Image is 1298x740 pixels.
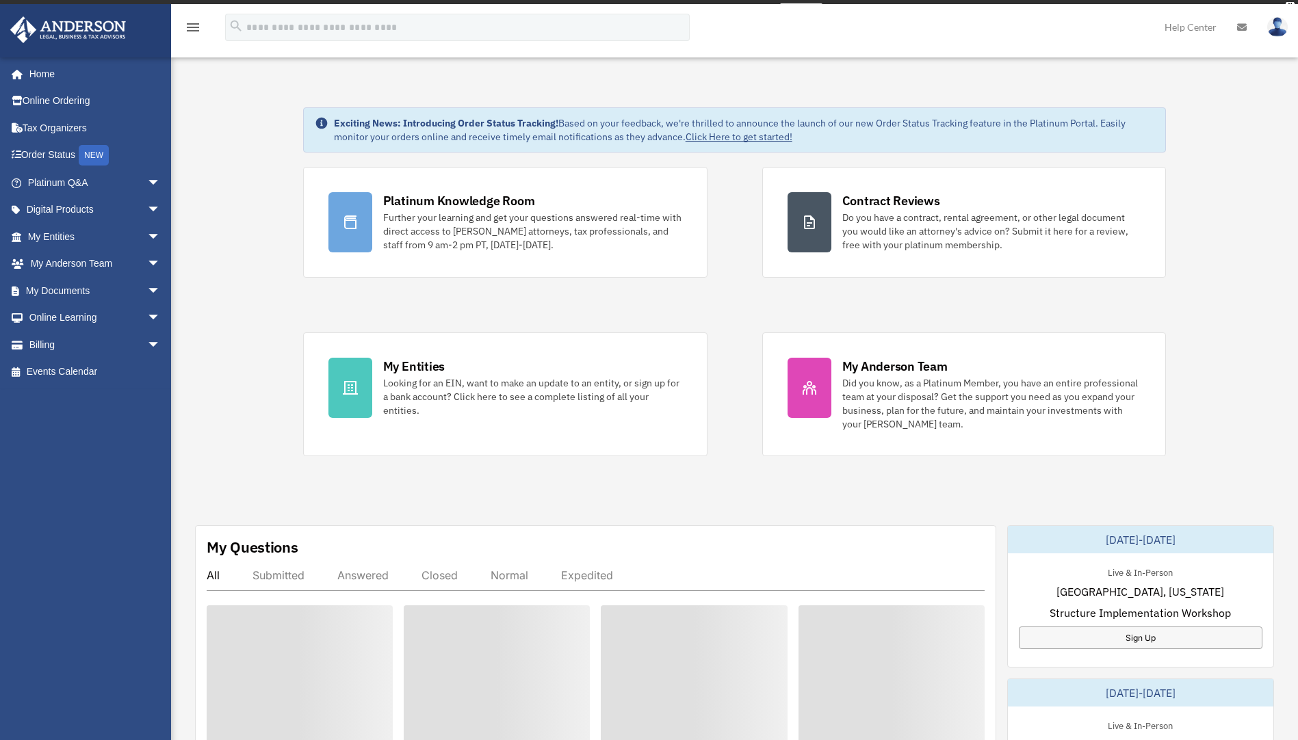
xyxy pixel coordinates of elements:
[10,358,181,386] a: Events Calendar
[10,114,181,142] a: Tax Organizers
[147,331,174,359] span: arrow_drop_down
[252,568,304,582] div: Submitted
[10,250,181,278] a: My Anderson Teamarrow_drop_down
[383,192,535,209] div: Platinum Knowledge Room
[842,211,1141,252] div: Do you have a contract, rental agreement, or other legal document you would like an attorney's ad...
[10,169,181,196] a: Platinum Q&Aarrow_drop_down
[229,18,244,34] i: search
[10,142,181,170] a: Order StatusNEW
[334,117,558,129] strong: Exciting News: Introducing Order Status Tracking!
[1097,717,1184,732] div: Live & In-Person
[762,167,1167,278] a: Contract Reviews Do you have a contract, rental agreement, or other legal document you would like...
[1008,526,1273,553] div: [DATE]-[DATE]
[10,277,181,304] a: My Documentsarrow_drop_down
[334,116,1155,144] div: Based on your feedback, we're thrilled to announce the launch of our new Order Status Tracking fe...
[1056,583,1224,600] span: [GEOGRAPHIC_DATA], [US_STATE]
[421,568,458,582] div: Closed
[383,211,682,252] div: Further your learning and get your questions answered real-time with direct access to [PERSON_NAM...
[207,537,298,557] div: My Questions
[147,277,174,305] span: arrow_drop_down
[10,331,181,358] a: Billingarrow_drop_down
[10,88,181,115] a: Online Ordering
[476,3,775,20] div: Get a chance to win 6 months of Platinum for free just by filling out this
[780,3,822,20] a: survey
[10,196,181,224] a: Digital Productsarrow_drop_down
[762,332,1167,456] a: My Anderson Team Did you know, as a Platinum Member, you have an entire professional team at your...
[185,19,201,36] i: menu
[1019,626,1262,649] a: Sign Up
[842,358,948,375] div: My Anderson Team
[491,568,528,582] div: Normal
[842,376,1141,431] div: Did you know, as a Platinum Member, you have an entire professional team at your disposal? Get th...
[1008,679,1273,706] div: [DATE]-[DATE]
[207,568,220,582] div: All
[147,250,174,278] span: arrow_drop_down
[1097,564,1184,579] div: Live & In-Person
[147,223,174,251] span: arrow_drop_down
[686,131,792,143] a: Click Here to get started!
[1267,17,1288,37] img: User Pic
[337,568,389,582] div: Answered
[10,60,174,88] a: Home
[147,304,174,332] span: arrow_drop_down
[1286,2,1295,10] div: close
[303,167,708,278] a: Platinum Knowledge Room Further your learning and get your questions answered real-time with dire...
[6,16,130,43] img: Anderson Advisors Platinum Portal
[79,145,109,166] div: NEW
[561,568,613,582] div: Expedited
[383,376,682,417] div: Looking for an EIN, want to make an update to an entity, or sign up for a bank account? Click her...
[185,24,201,36] a: menu
[383,358,445,375] div: My Entities
[147,169,174,197] span: arrow_drop_down
[1050,605,1231,621] span: Structure Implementation Workshop
[10,223,181,250] a: My Entitiesarrow_drop_down
[10,304,181,332] a: Online Learningarrow_drop_down
[303,332,708,456] a: My Entities Looking for an EIN, want to make an update to an entity, or sign up for a bank accoun...
[147,196,174,224] span: arrow_drop_down
[842,192,940,209] div: Contract Reviews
